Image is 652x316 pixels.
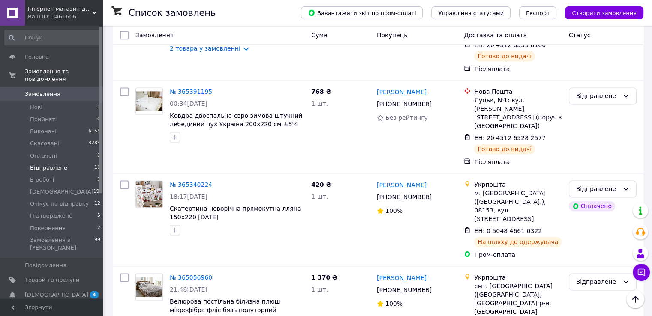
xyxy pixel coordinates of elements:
[97,116,100,123] span: 0
[474,273,562,282] div: Укрпошта
[474,189,562,223] div: м. [GEOGRAPHIC_DATA] ([GEOGRAPHIC_DATA].), 08153, вул. [STREET_ADDRESS]
[25,90,60,98] span: Замовлення
[438,10,504,16] span: Управління статусами
[474,158,562,166] div: Післяплата
[474,65,562,73] div: Післяплата
[385,207,403,214] span: 100%
[88,140,100,147] span: 3284
[576,184,619,194] div: Відправлене
[25,276,79,284] span: Товари та послуги
[30,104,42,111] span: Нові
[474,134,546,141] span: ЕН: 20 4512 6528 2577
[170,205,301,221] a: Скатертина новорічна прямокутна лляна 150х220 [DATE]
[526,10,550,16] span: Експорт
[170,274,212,281] a: № 365056960
[311,100,328,107] span: 1 шт.
[97,176,100,184] span: 1
[30,164,67,172] span: Відправлене
[556,9,643,16] a: Створити замовлення
[30,128,57,135] span: Виконані
[90,291,99,298] span: 4
[30,224,66,232] span: Повернення
[572,10,637,16] span: Створити замовлення
[464,32,527,39] span: Доставка та оплата
[474,51,535,61] div: Готово до видачі
[474,144,535,154] div: Готово до видачі
[474,250,562,259] div: Пром-оплата
[170,88,212,95] a: № 365391195
[94,200,100,208] span: 12
[30,176,54,184] span: В роботі
[30,212,72,220] span: Підтверджене
[474,227,542,234] span: ЕН: 0 5048 4661 0322
[30,140,59,147] span: Скасовані
[136,277,162,297] img: Фото товару
[474,96,562,130] div: Луцьк, №1: вул. [PERSON_NAME][STREET_ADDRESS] (поруч з [GEOGRAPHIC_DATA])
[474,237,562,247] div: На шляху до одержувача
[301,6,423,19] button: Завантажити звіт по пром-оплаті
[377,181,427,189] a: [PERSON_NAME]
[93,188,102,196] span: 196
[377,274,427,282] a: [PERSON_NAME]
[25,68,103,83] span: Замовлення та повідомлення
[97,152,100,160] span: 0
[94,164,100,172] span: 16
[311,181,331,188] span: 420 ₴
[88,128,100,135] span: 6154
[474,42,546,48] span: ЕН: 20 4512 6539 8160
[377,88,427,96] a: [PERSON_NAME]
[30,152,57,160] span: Оплачені
[97,104,100,111] span: 1
[25,262,66,269] span: Повідомлення
[377,101,432,107] span: [PHONE_NUMBER]
[170,181,212,188] a: № 365340224
[377,286,432,293] span: [PHONE_NUMBER]
[170,112,302,136] a: Ковдра двоспальна євро зимова штучний лебединий пух Україна 200х220 см ±5% екопух
[377,32,407,39] span: Покупець
[170,286,207,293] span: 21:48[DATE]
[30,236,94,252] span: Замовлення з [PERSON_NAME]
[135,180,163,208] a: Фото товару
[311,193,328,200] span: 1 шт.
[4,30,101,45] input: Пошук
[431,6,511,19] button: Управління статусами
[569,32,591,39] span: Статус
[474,180,562,189] div: Укрпошта
[97,212,100,220] span: 5
[385,114,428,121] span: Без рейтингу
[569,201,615,211] div: Оплачено
[136,91,162,111] img: Фото товару
[25,291,88,299] span: [DEMOGRAPHIC_DATA]
[25,53,49,61] span: Головна
[97,224,100,232] span: 2
[135,87,163,115] a: Фото товару
[170,100,207,107] span: 00:34[DATE]
[129,8,216,18] h1: Список замовлень
[377,194,432,200] span: [PHONE_NUMBER]
[576,277,619,286] div: Відправлене
[28,5,92,13] span: Інтернет-магазин домашнього текстилю «Sleeping Beauty»
[94,236,100,252] span: 99
[308,9,416,17] span: Завантажити звіт по пром-оплаті
[311,274,337,281] span: 1 370 ₴
[576,91,619,101] div: Відправлене
[135,32,174,39] span: Замовлення
[170,45,240,52] a: 2 товара у замовленні
[311,88,331,95] span: 768 ₴
[170,193,207,200] span: 18:17[DATE]
[519,6,557,19] button: Експорт
[30,116,57,123] span: Прийняті
[565,6,643,19] button: Створити замовлення
[385,300,403,307] span: 100%
[28,13,103,21] div: Ваш ID: 3461606
[311,286,328,293] span: 1 шт.
[626,290,644,308] button: Наверх
[474,87,562,96] div: Нова Пошта
[633,264,650,281] button: Чат з покупцем
[311,32,327,39] span: Cума
[136,181,162,207] img: Фото товару
[30,188,93,196] span: [DEMOGRAPHIC_DATA]
[135,273,163,301] a: Фото товару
